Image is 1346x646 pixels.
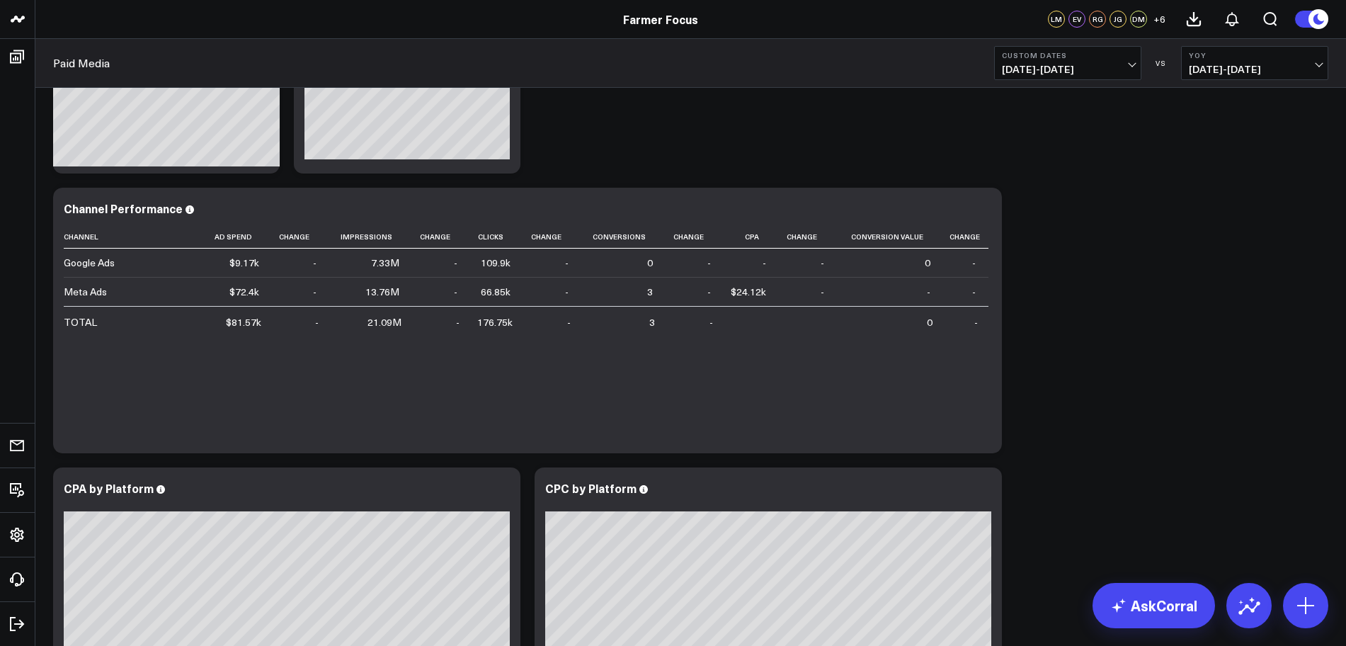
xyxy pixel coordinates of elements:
[64,480,154,496] div: CPA by Platform
[226,315,261,329] div: $81.57k
[1151,11,1168,28] button: +6
[1189,64,1321,75] span: [DATE] - [DATE]
[229,285,259,299] div: $72.4k
[64,256,115,270] div: Google Ads
[371,256,399,270] div: 7.33M
[1048,11,1065,28] div: LM
[837,225,943,249] th: Conversion Value
[724,225,780,249] th: Cpa
[565,285,569,299] div: -
[821,285,824,299] div: -
[64,285,107,299] div: Meta Ads
[523,225,581,249] th: Change
[1002,64,1134,75] span: [DATE] - [DATE]
[470,225,523,249] th: Clicks
[1130,11,1147,28] div: DM
[821,256,824,270] div: -
[454,256,457,270] div: -
[1181,46,1328,80] button: YoY[DATE]-[DATE]
[272,225,330,249] th: Change
[64,225,205,249] th: Channel
[456,315,460,329] div: -
[994,46,1141,80] button: Custom Dates[DATE]-[DATE]
[329,225,412,249] th: Impressions
[1189,51,1321,59] b: YoY
[647,285,653,299] div: 3
[315,315,319,329] div: -
[454,285,457,299] div: -
[925,256,930,270] div: 0
[623,11,698,27] a: Farmer Focus
[943,225,988,249] th: Change
[313,256,316,270] div: -
[974,315,978,329] div: -
[477,315,513,329] div: 176.75k
[545,480,637,496] div: CPC by Platform
[666,225,724,249] th: Change
[779,225,837,249] th: Change
[1148,59,1174,67] div: VS
[927,285,930,299] div: -
[313,285,316,299] div: -
[1093,583,1215,628] a: AskCorral
[205,225,272,249] th: Ad Spend
[567,315,571,329] div: -
[763,256,766,270] div: -
[707,285,711,299] div: -
[1068,11,1085,28] div: EV
[1153,14,1165,24] span: + 6
[565,256,569,270] div: -
[229,256,259,270] div: $9.17k
[367,315,401,329] div: 21.09M
[365,285,399,299] div: 13.76M
[647,256,653,270] div: 0
[972,285,976,299] div: -
[53,55,110,71] a: Paid Media
[64,315,97,329] div: TOTAL
[1089,11,1106,28] div: RG
[1110,11,1127,28] div: JG
[64,200,183,216] div: Channel Performance
[972,256,976,270] div: -
[581,225,666,249] th: Conversions
[709,315,713,329] div: -
[412,225,470,249] th: Change
[731,285,766,299] div: $24.12k
[707,256,711,270] div: -
[927,315,932,329] div: 0
[1002,51,1134,59] b: Custom Dates
[481,256,511,270] div: 109.9k
[649,315,655,329] div: 3
[481,285,511,299] div: 66.85k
